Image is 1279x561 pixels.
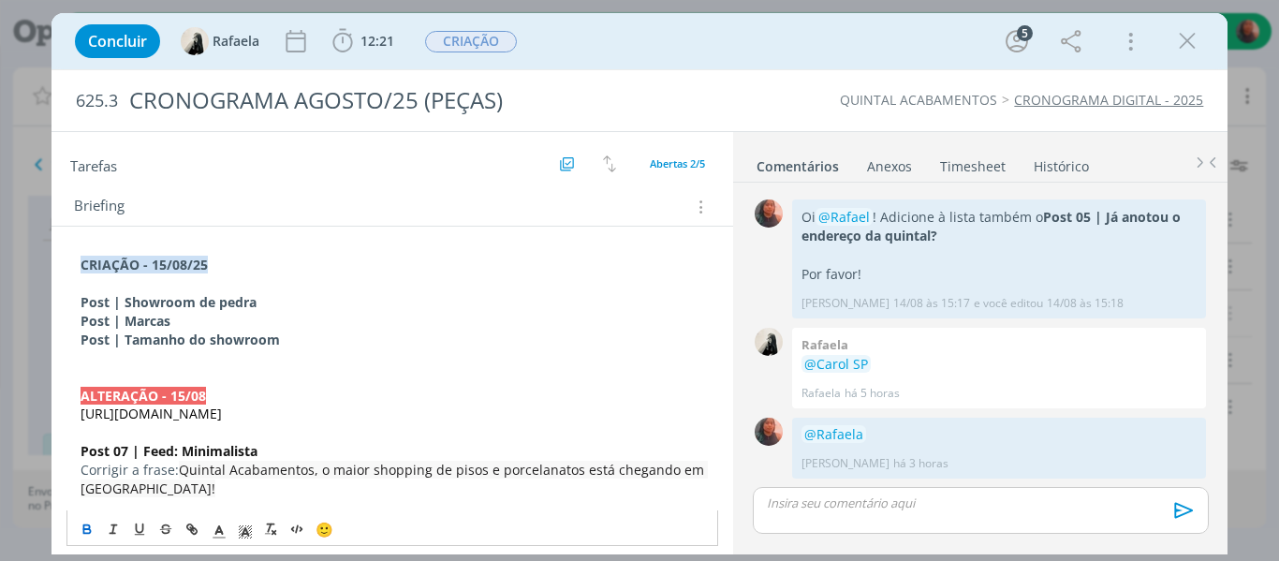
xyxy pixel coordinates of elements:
p: [PERSON_NAME] [801,295,889,312]
button: 🙂 [311,518,337,540]
strong: Post | Marcas [81,312,170,330]
span: Cor do Texto [206,518,232,540]
p: Rafaela [801,385,841,402]
div: CRONOGRAMA AGOSTO/25 (PEÇAS) [122,78,726,124]
span: há 5 horas [845,385,900,402]
div: 5 [1017,25,1033,41]
img: C [755,199,783,228]
span: Cor de Fundo [232,518,258,540]
p: Por favor! [801,265,1197,284]
p: [PERSON_NAME] [801,455,889,472]
img: R [181,27,209,55]
div: dialog [51,13,1228,554]
a: QUINTAL ACABAMENTOS [840,91,997,109]
strong: Post 05 | Já anotou o endereço da quintal? [801,208,1181,244]
a: Histórico [1033,149,1090,176]
span: [URL][DOMAIN_NAME] [81,405,222,422]
a: Timesheet [939,149,1007,176]
strong: Post | Showroom de pedra [81,293,257,311]
button: 5 [1002,26,1032,56]
strong: Post 07 | Feed: Minimalista [81,442,257,460]
span: há 3 horas [893,455,948,472]
div: Anexos [867,157,912,176]
strong: CRIAÇÃO - 15/08/25 [81,256,208,273]
span: CRIAÇÃO [425,31,517,52]
span: Concluir [88,34,147,49]
p: Corrigir a frase: [81,461,705,498]
span: 14/08 às 15:18 [1047,295,1124,312]
a: CRONOGRAMA DIGITAL - 2025 [1014,91,1203,109]
b: Rafaela [801,336,848,353]
a: Comentários [756,149,840,176]
span: Abertas 2/5 [650,156,705,170]
button: RRafaela [181,27,259,55]
strong: ALTERAÇÃO - 15/08 [81,387,206,405]
span: @Rafael [818,208,870,226]
span: 625.3 [76,91,118,111]
img: arrow-down-up.svg [603,155,616,172]
span: Quintal Acabamentos, o maior shopping de pisos e porcelanatos está chegando em [GEOGRAPHIC_DATA]! [81,461,708,497]
strong: Post | Tamanho do showroom [81,331,280,348]
img: R [755,328,783,356]
p: Oi ! Adicione à lista também o [801,208,1197,246]
span: @Rafaela [804,425,863,443]
span: @Carol SP [804,355,868,373]
span: 12:21 [360,32,394,50]
span: Tarefas [70,153,117,175]
img: C [755,418,783,446]
span: Briefing [74,195,125,219]
span: 14/08 às 15:17 [893,295,970,312]
button: 12:21 [328,26,399,56]
span: e você editou [974,295,1043,312]
span: Rafaela [213,35,259,48]
span: 🙂 [316,520,333,539]
button: CRIAÇÃO [424,30,518,53]
button: Concluir [75,24,160,58]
